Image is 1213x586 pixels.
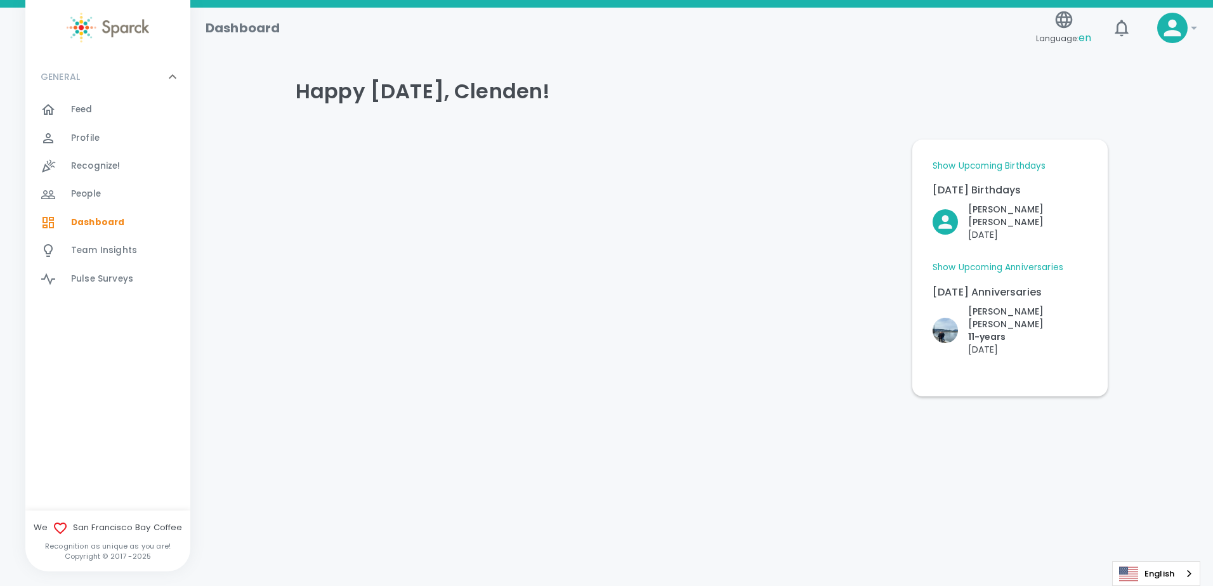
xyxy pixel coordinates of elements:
div: Click to Recognize! [922,295,1087,356]
button: Language:en [1031,6,1096,51]
span: We San Francisco Bay Coffee [25,521,190,536]
p: GENERAL [41,70,80,83]
a: Show Upcoming Birthdays [933,160,1046,173]
div: Language [1112,561,1200,586]
h4: Happy [DATE], Clenden! [296,79,1108,104]
a: Feed [25,96,190,124]
p: [DATE] Birthdays [933,183,1087,198]
a: Pulse Surveys [25,265,190,293]
p: 11- years [968,330,1087,343]
span: Feed [71,103,93,116]
a: Show Upcoming Anniversaries [933,261,1063,274]
h1: Dashboard [206,18,280,38]
span: Profile [71,132,100,145]
p: [PERSON_NAME] [PERSON_NAME] [968,203,1087,228]
span: Dashboard [71,216,124,229]
span: Pulse Surveys [71,273,133,285]
a: Sparck logo [25,13,190,42]
p: Recognition as unique as you are! [25,541,190,551]
p: Copyright © 2017 - 2025 [25,551,190,561]
span: People [71,188,101,200]
a: People [25,180,190,208]
span: en [1079,30,1091,45]
span: Recognize! [71,160,121,173]
div: GENERAL [25,58,190,96]
a: Team Insights [25,237,190,264]
div: Click to Recognize! [922,193,1087,241]
button: Click to Recognize! [933,203,1087,241]
span: Language: [1036,30,1091,47]
a: English [1113,562,1200,585]
img: Picture of Anna Belle Heredia [933,318,958,343]
p: [DATE] [968,343,1087,356]
a: Dashboard [25,209,190,237]
div: GENERAL [25,96,190,298]
p: [DATE] Anniversaries [933,285,1087,300]
button: Click to Recognize! [933,305,1087,356]
p: [DATE] [968,228,1087,241]
a: Recognize! [25,152,190,180]
p: [PERSON_NAME] [PERSON_NAME] [968,305,1087,330]
aside: Language selected: English [1112,561,1200,586]
span: Team Insights [71,244,137,257]
a: Profile [25,124,190,152]
img: Sparck logo [67,13,149,42]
